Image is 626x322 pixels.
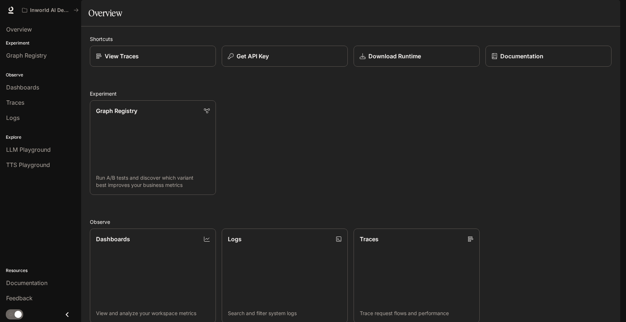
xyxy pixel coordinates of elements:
[96,235,130,243] p: Dashboards
[360,235,379,243] p: Traces
[360,310,473,317] p: Trace request flows and performance
[96,106,137,115] p: Graph Registry
[368,52,421,60] p: Download Runtime
[90,218,612,226] h2: Observe
[228,310,342,317] p: Search and filter system logs
[354,46,480,67] a: Download Runtime
[105,52,139,60] p: View Traces
[237,52,269,60] p: Get API Key
[90,90,612,97] h2: Experiment
[485,46,612,67] a: Documentation
[96,310,210,317] p: View and analyze your workspace metrics
[500,52,543,60] p: Documentation
[19,3,82,17] button: All workspaces
[96,174,210,189] p: Run A/B tests and discover which variant best improves your business metrics
[90,35,612,43] h2: Shortcuts
[90,46,216,67] a: View Traces
[228,235,242,243] p: Logs
[30,7,71,13] p: Inworld AI Demos
[222,46,348,67] button: Get API Key
[88,6,122,20] h1: Overview
[90,100,216,195] a: Graph RegistryRun A/B tests and discover which variant best improves your business metrics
